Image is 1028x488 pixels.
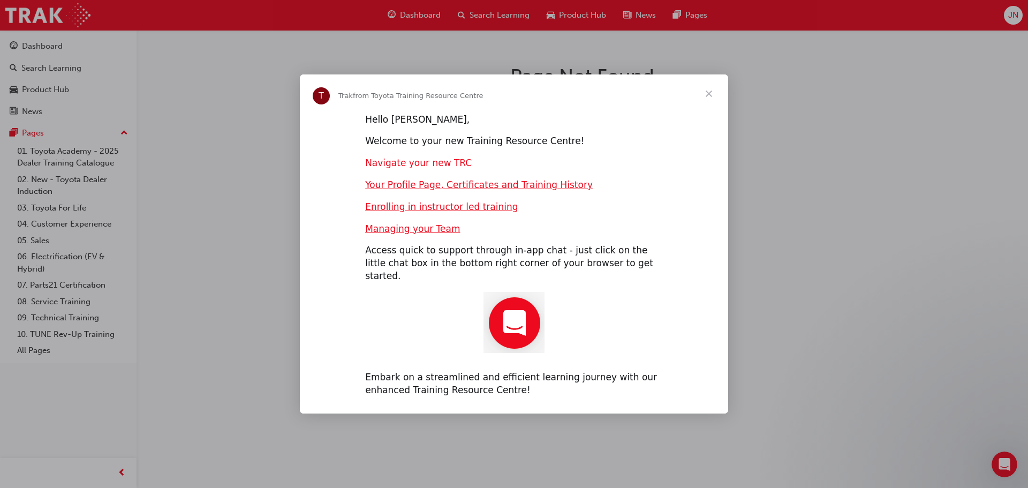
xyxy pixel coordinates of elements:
span: Trak [338,92,353,100]
div: Access quick to support through in-app chat - just click on the little chat box in the bottom rig... [365,244,663,282]
div: Welcome to your new Training Resource Centre! [365,135,663,148]
span: Close [690,74,728,113]
a: Enrolling in instructor led training [365,201,518,212]
div: Embark on a streamlined and efficient learning journey with our enhanced Training Resource Centre! [365,371,663,397]
a: Your Profile Page, Certificates and Training History [365,179,593,190]
a: Navigate your new TRC [365,157,472,168]
span: from Toyota Training Resource Centre [353,92,483,100]
div: Profile image for Trak [313,87,330,104]
div: Hello [PERSON_NAME], [365,114,663,126]
a: Managing your Team [365,223,460,234]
